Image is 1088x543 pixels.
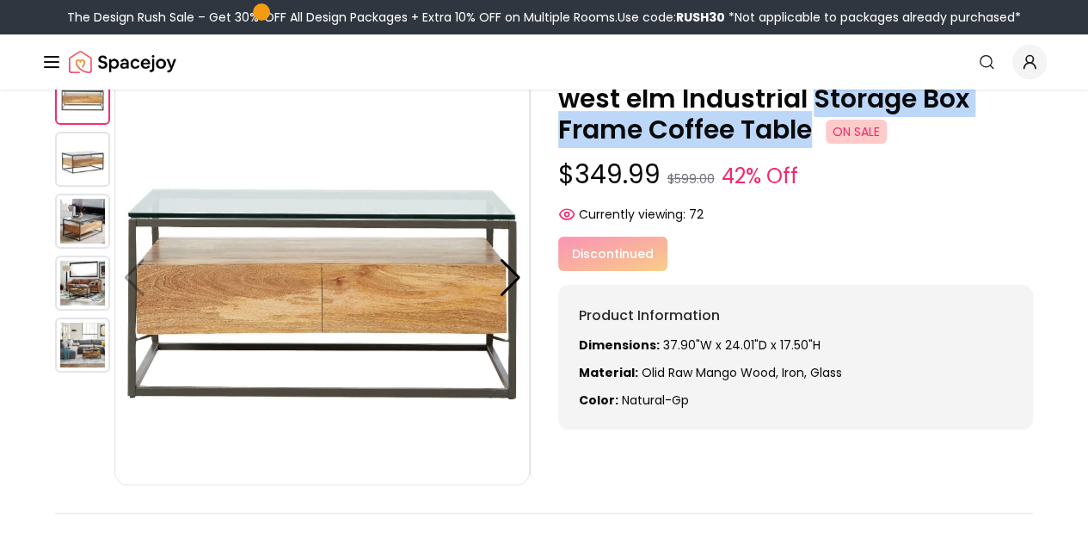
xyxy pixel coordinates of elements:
[579,392,618,409] strong: Color:
[579,305,1013,326] h6: Product Information
[558,83,1034,145] p: west elm Industrial Storage Box Frame Coffee Table
[55,194,110,249] img: https://storage.googleapis.com/spacejoy-main/assets/5fbe056937a93400239ac785/product_2_n4ek1ijgbbo6
[558,159,1034,192] p: $349.99
[689,206,704,223] span: 72
[67,9,1021,26] div: The Design Rush Sale – Get 30% OFF All Design Packages + Extra 10% OFF on Multiple Rooms.
[622,392,689,409] span: natural-gp
[579,336,1013,354] p: 37.90"W x 24.01"D x 17.50"H
[579,336,660,354] strong: Dimensions:
[55,256,110,311] img: https://storage.googleapis.com/spacejoy-main/assets/5fbe056937a93400239ac785/product_3_0c3hbn73hb507
[725,9,1021,26] span: *Not applicable to packages already purchased*
[579,364,638,381] strong: Material:
[826,120,887,144] span: ON SALE
[55,132,110,187] img: https://storage.googleapis.com/spacejoy-main/assets/5fbe056937a93400239ac785/product_1_g37alfk8540f
[55,70,110,125] img: https://storage.googleapis.com/spacejoy-main/assets/5fbe056937a93400239ac785/product_0_mj6072nc593f
[667,170,715,188] small: $599.00
[69,45,176,79] img: Spacejoy Logo
[642,364,842,381] span: olid raw mango wood, Iron, glass
[55,318,110,373] img: https://storage.googleapis.com/spacejoy-main/assets/5fbe056937a93400239ac785/product_4_4oh30km4opg8
[618,9,725,26] span: Use code:
[530,70,945,485] img: https://storage.googleapis.com/spacejoy-main/assets/5fbe056937a93400239ac785/product_1_g37alfk8540f
[41,34,1047,89] nav: Global
[722,161,798,192] small: 42% Off
[69,45,176,79] a: Spacejoy
[676,9,725,26] b: RUSH30
[579,206,685,223] span: Currently viewing:
[114,70,530,485] img: https://storage.googleapis.com/spacejoy-main/assets/5fbe056937a93400239ac785/product_0_mj6072nc593f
